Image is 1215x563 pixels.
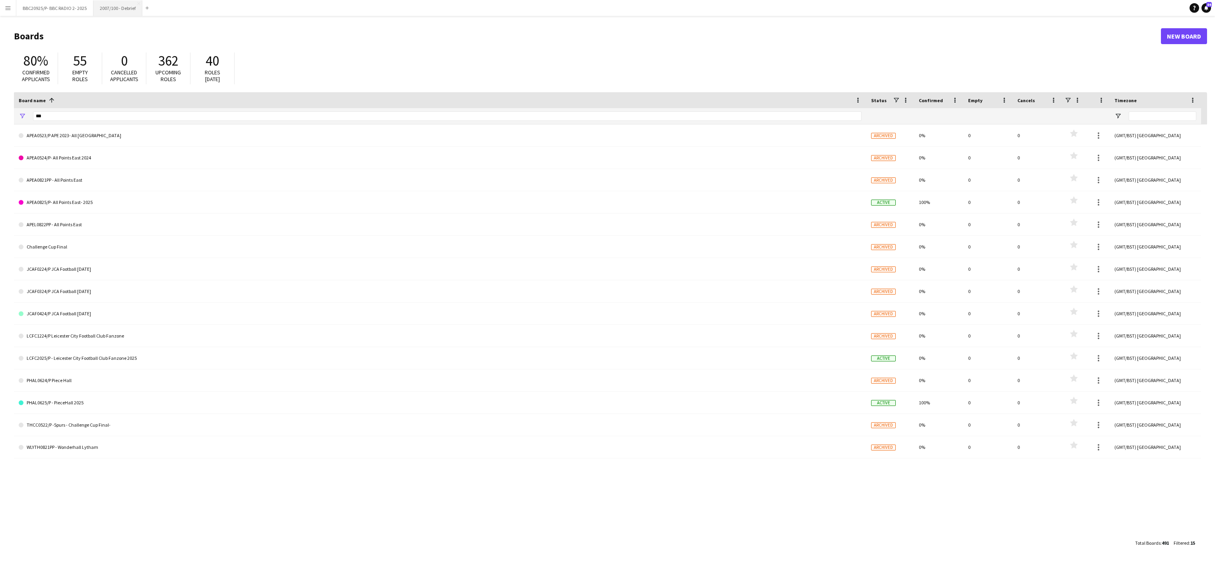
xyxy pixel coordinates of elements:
[871,222,896,228] span: Archived
[22,69,50,83] span: Confirmed applicants
[1174,535,1195,551] div: :
[19,325,862,347] a: LCFC1224/P Leicester City Football Club Fanzone
[1013,169,1062,191] div: 0
[963,347,1013,369] div: 0
[1013,258,1062,280] div: 0
[1161,28,1207,44] a: New Board
[914,392,963,414] div: 100%
[1201,3,1211,13] a: 84
[1110,236,1201,258] div: (GMT/BST) [GEOGRAPHIC_DATA]
[1013,191,1062,213] div: 0
[1013,236,1062,258] div: 0
[963,236,1013,258] div: 0
[1110,280,1201,302] div: (GMT/BST) [GEOGRAPHIC_DATA]
[914,147,963,169] div: 0%
[19,280,862,303] a: JCAF0324/P JCA Football [DATE]
[963,191,1013,213] div: 0
[23,52,48,70] span: 80%
[1114,113,1122,120] button: Open Filter Menu
[968,97,982,103] span: Empty
[1110,325,1201,347] div: (GMT/BST) [GEOGRAPHIC_DATA]
[93,0,142,16] button: 2007/100 - Debrief
[1110,436,1201,458] div: (GMT/BST) [GEOGRAPHIC_DATA]
[914,325,963,347] div: 0%
[914,280,963,302] div: 0%
[871,177,896,183] span: Archived
[110,69,138,83] span: Cancelled applicants
[19,369,862,392] a: PHAL0624/P Piece Hall
[1110,392,1201,414] div: (GMT/BST) [GEOGRAPHIC_DATA]
[1013,147,1062,169] div: 0
[1013,325,1062,347] div: 0
[963,214,1013,235] div: 0
[963,258,1013,280] div: 0
[1129,111,1196,121] input: Timezone Filter Input
[871,200,896,206] span: Active
[1017,97,1035,103] span: Cancels
[1013,436,1062,458] div: 0
[963,325,1013,347] div: 0
[914,436,963,458] div: 0%
[914,124,963,146] div: 0%
[871,133,896,139] span: Archived
[963,303,1013,324] div: 0
[871,378,896,384] span: Archived
[1110,258,1201,280] div: (GMT/BST) [GEOGRAPHIC_DATA]
[914,191,963,213] div: 100%
[19,414,862,436] a: THCC0522/P -Spurs - Challenge Cup Final-
[914,347,963,369] div: 0%
[206,52,219,70] span: 40
[871,400,896,406] span: Active
[19,191,862,214] a: APEA0825/P- All Points East- 2025
[1162,540,1169,546] span: 491
[1110,124,1201,146] div: (GMT/BST) [GEOGRAPHIC_DATA]
[1114,97,1137,103] span: Timezone
[72,69,88,83] span: Empty roles
[19,113,26,120] button: Open Filter Menu
[205,69,220,83] span: Roles [DATE]
[871,311,896,317] span: Archived
[19,347,862,369] a: LCFC2025/P - Leicester City Football Club Fanzone 2025
[158,52,179,70] span: 362
[1110,214,1201,235] div: (GMT/BST) [GEOGRAPHIC_DATA]
[73,52,87,70] span: 55
[963,392,1013,414] div: 0
[1135,535,1169,551] div: :
[1013,347,1062,369] div: 0
[19,258,862,280] a: JCAF0224/P JCA Football [DATE]
[871,97,887,103] span: Status
[914,258,963,280] div: 0%
[1110,369,1201,391] div: (GMT/BST) [GEOGRAPHIC_DATA]
[914,414,963,436] div: 0%
[1013,414,1062,436] div: 0
[914,214,963,235] div: 0%
[871,266,896,272] span: Archived
[1013,214,1062,235] div: 0
[14,30,1161,42] h1: Boards
[19,214,862,236] a: APEL0822PP - All Points East
[1110,414,1201,436] div: (GMT/BST) [GEOGRAPHIC_DATA]
[1013,280,1062,302] div: 0
[914,236,963,258] div: 0%
[871,244,896,250] span: Archived
[1110,303,1201,324] div: (GMT/BST) [GEOGRAPHIC_DATA]
[963,436,1013,458] div: 0
[963,147,1013,169] div: 0
[1110,191,1201,213] div: (GMT/BST) [GEOGRAPHIC_DATA]
[1013,392,1062,414] div: 0
[963,124,1013,146] div: 0
[19,169,862,191] a: APEA0821PP - All Points East
[1013,303,1062,324] div: 0
[1013,124,1062,146] div: 0
[19,236,862,258] a: Challenge Cup Final
[1174,540,1189,546] span: Filtered
[16,0,93,16] button: BBC20925/P- BBC RADIO 2- 2025
[871,355,896,361] span: Active
[1135,540,1161,546] span: Total Boards
[19,97,46,103] span: Board name
[963,369,1013,391] div: 0
[33,111,862,121] input: Board name Filter Input
[155,69,181,83] span: Upcoming roles
[871,445,896,450] span: Archived
[1110,347,1201,369] div: (GMT/BST) [GEOGRAPHIC_DATA]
